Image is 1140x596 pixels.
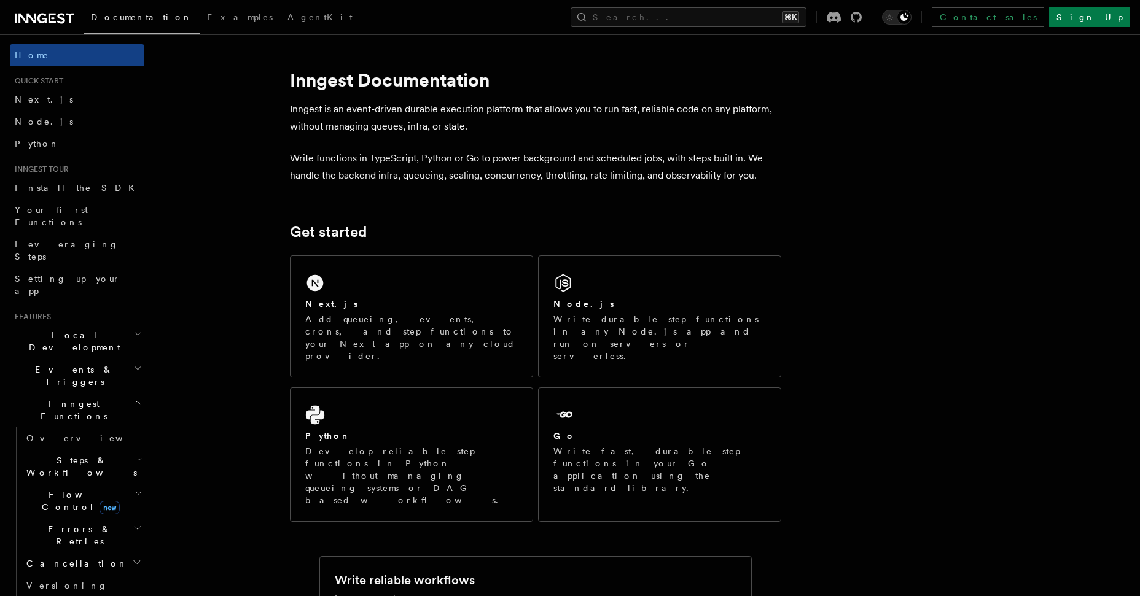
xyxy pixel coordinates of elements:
a: Documentation [84,4,200,34]
button: Local Development [10,324,144,358]
span: Versioning [26,581,107,590]
span: Home [15,49,49,61]
button: Steps & Workflows [21,449,144,484]
span: Overview [26,433,153,443]
span: new [100,501,120,514]
span: Python [15,139,60,149]
a: Install the SDK [10,177,144,199]
a: AgentKit [280,4,360,33]
span: Inngest tour [10,164,69,174]
button: Search...⌘K [571,7,806,27]
p: Inngest is an event-driven durable execution platform that allows you to run fast, reliable code ... [290,101,781,135]
h2: Node.js [553,298,614,310]
span: Errors & Retries [21,523,133,548]
a: Get started [290,223,367,241]
a: Next.js [10,88,144,110]
a: Home [10,44,144,66]
button: Flow Controlnew [21,484,144,518]
p: Write fast, durable step functions in your Go application using the standard library. [553,445,766,494]
span: Your first Functions [15,205,88,227]
button: Cancellation [21,552,144,575]
span: Features [10,312,51,322]
a: Overview [21,427,144,449]
span: Cancellation [21,557,128,570]
span: Setting up your app [15,274,120,296]
span: Documentation [91,12,192,22]
a: Leveraging Steps [10,233,144,268]
a: PythonDevelop reliable step functions in Python without managing queueing systems or DAG based wo... [290,387,533,522]
h1: Inngest Documentation [290,69,781,91]
span: AgentKit [287,12,353,22]
span: Examples [207,12,273,22]
a: Sign Up [1049,7,1130,27]
button: Events & Triggers [10,358,144,393]
h2: Next.js [305,298,358,310]
a: Python [10,133,144,155]
span: Inngest Functions [10,398,133,422]
span: Next.js [15,95,73,104]
span: Install the SDK [15,183,142,193]
h2: Go [553,430,576,442]
a: Node.js [10,110,144,133]
span: Flow Control [21,489,135,513]
a: GoWrite fast, durable step functions in your Go application using the standard library. [538,387,781,522]
button: Inngest Functions [10,393,144,427]
p: Write functions in TypeScript, Python or Go to power background and scheduled jobs, with steps bu... [290,150,781,184]
span: Leveraging Steps [15,239,119,261]
p: Develop reliable step functions in Python without managing queueing systems or DAG based workflows. [305,445,518,506]
span: Events & Triggers [10,363,134,388]
p: Write durable step functions in any Node.js app and run on servers or serverless. [553,313,766,362]
span: Quick start [10,76,63,86]
span: Steps & Workflows [21,454,137,479]
a: Next.jsAdd queueing, events, crons, and step functions to your Next app on any cloud provider. [290,255,533,377]
a: Examples [200,4,280,33]
h2: Write reliable workflows [335,571,475,589]
button: Errors & Retries [21,518,144,552]
p: Add queueing, events, crons, and step functions to your Next app on any cloud provider. [305,313,518,362]
h2: Python [305,430,351,442]
kbd: ⌘K [782,11,799,23]
a: Contact sales [932,7,1044,27]
a: Node.jsWrite durable step functions in any Node.js app and run on servers or serverless. [538,255,781,377]
span: Local Development [10,329,134,354]
button: Toggle dark mode [882,10,912,25]
a: Setting up your app [10,268,144,302]
span: Node.js [15,117,73,126]
a: Your first Functions [10,199,144,233]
